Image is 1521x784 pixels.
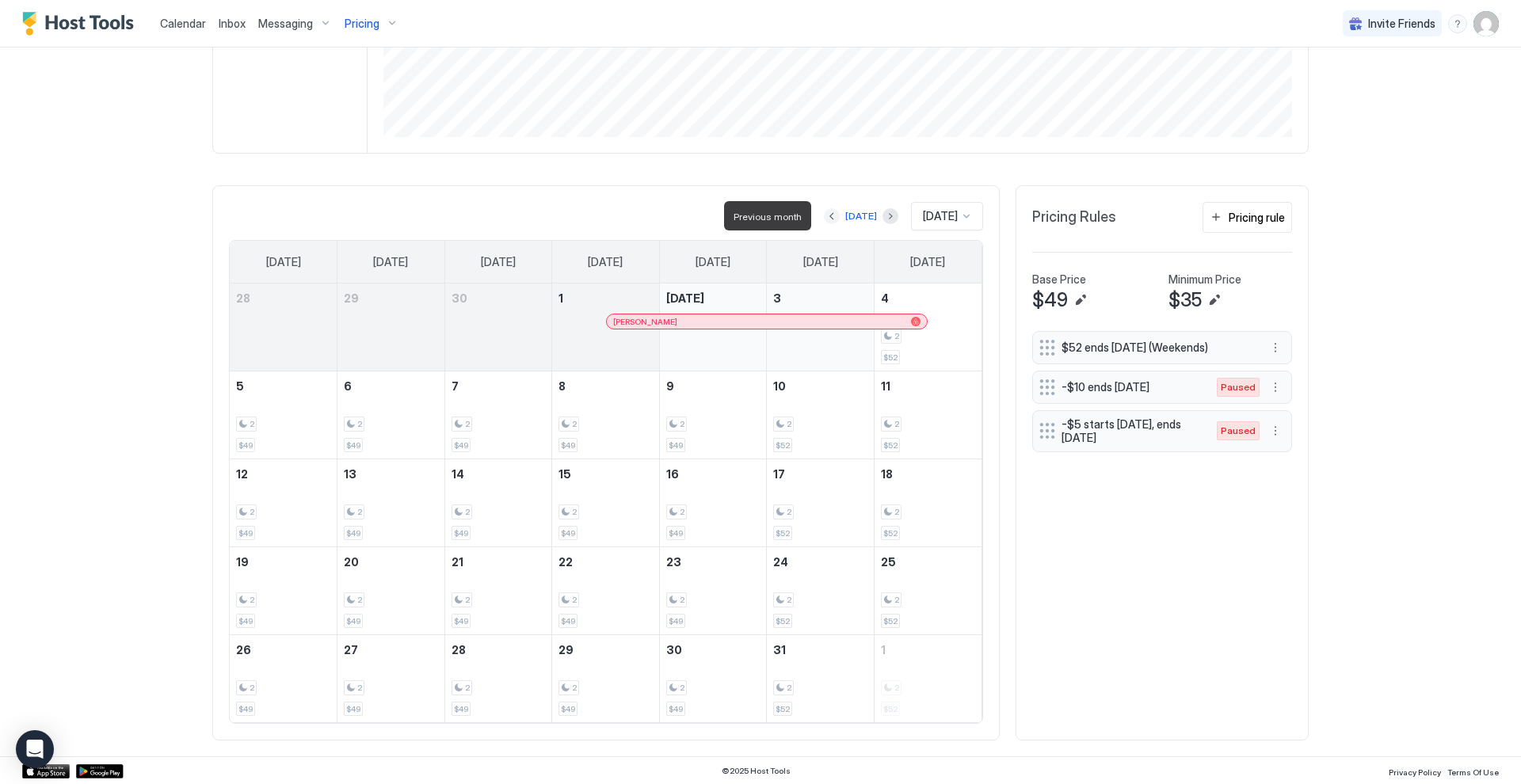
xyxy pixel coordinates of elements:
span: [DATE] [666,291,704,305]
td: October 15, 2025 [552,459,660,547]
span: 29 [344,291,359,305]
span: Pricing [345,17,379,31]
div: $52 ends [DATE] (Weekends) menu [1032,331,1292,364]
span: 5 [236,379,244,393]
a: October 16, 2025 [660,459,767,489]
span: $49 [238,528,253,539]
td: October 25, 2025 [874,547,982,635]
span: 2 [787,507,791,517]
div: menu [1266,338,1285,357]
a: October 29, 2025 [552,635,659,664]
span: $49 [454,616,468,626]
span: 4 [881,291,889,305]
td: September 30, 2025 [444,284,552,371]
span: 2 [465,683,470,693]
button: More options [1266,421,1285,440]
span: Paused [1221,380,1256,394]
a: Wednesday [572,241,639,284]
div: Google Play Store [76,764,124,778]
a: October 13, 2025 [337,459,444,489]
a: October 20, 2025 [337,547,444,577]
a: October 8, 2025 [552,371,659,401]
span: 2 [357,507,362,517]
span: 2 [572,507,577,517]
span: 2 [465,595,470,605]
td: October 3, 2025 [767,284,875,371]
span: [DATE] [481,255,516,269]
button: More options [1266,338,1285,357]
span: 25 [881,555,896,569]
span: 3 [773,291,781,305]
td: October 7, 2025 [444,371,552,459]
td: October 14, 2025 [444,459,552,547]
a: Thursday [680,241,746,284]
div: [PERSON_NAME] [613,317,921,327]
td: October 10, 2025 [767,371,875,459]
span: 26 [236,643,251,657]
span: 2 [250,419,254,429]
span: $49 [454,440,468,451]
td: October 28, 2025 [444,635,552,723]
span: 9 [666,379,674,393]
span: 1 [558,291,563,305]
a: October 28, 2025 [445,635,552,664]
span: [DATE] [696,255,730,269]
span: 2 [250,507,254,517]
span: 2 [357,595,362,605]
a: October 26, 2025 [230,635,337,664]
span: $52 [883,616,898,626]
span: $35 [1168,288,1202,312]
td: October 11, 2025 [874,371,982,459]
a: October 9, 2025 [660,371,767,401]
span: 2 [250,595,254,605]
span: $52 [776,616,790,626]
td: October 4, 2025 [874,284,982,371]
span: 12 [236,467,248,481]
td: October 22, 2025 [552,547,660,635]
span: 2 [572,595,577,605]
div: Open Intercom Messenger [16,730,54,768]
span: Paused [1221,424,1256,438]
span: 27 [344,643,358,657]
span: Previous month [734,211,802,223]
span: 18 [881,467,893,481]
a: October 10, 2025 [767,371,874,401]
span: 1 [881,643,886,657]
span: Invite Friends [1368,17,1435,31]
div: menu [1266,378,1285,397]
span: 2 [572,683,577,693]
span: 2 [787,595,791,605]
span: $49 [561,616,575,626]
span: -$5 starts [DATE], ends [DATE] [1062,417,1201,445]
td: October 16, 2025 [659,459,767,547]
span: $49 [669,528,683,539]
span: Privacy Policy [1389,767,1441,777]
td: October 24, 2025 [767,547,875,635]
span: 2 [572,419,577,429]
td: October 6, 2025 [337,371,445,459]
span: 20 [344,555,359,569]
span: 2 [465,507,470,517]
span: $52 ends [DATE] (Weekends) [1062,341,1250,355]
div: menu [1448,14,1467,33]
span: 2 [894,331,899,341]
a: October 17, 2025 [767,459,874,489]
span: 28 [236,291,250,305]
span: 22 [558,555,573,569]
a: October 19, 2025 [230,547,337,577]
span: 7 [452,379,459,393]
span: 28 [452,643,466,657]
span: Minimum Price [1168,272,1241,287]
span: $52 [883,440,898,451]
a: App Store [22,764,70,778]
a: Host Tools Logo [22,12,141,36]
span: 11 [881,379,890,393]
button: Previous month [824,208,840,224]
span: 2 [787,683,791,693]
span: Terms Of Use [1447,767,1499,777]
td: October 19, 2025 [230,547,337,635]
div: -$10 ends [DATE] Pausedmenu [1032,371,1292,404]
span: 17 [773,467,785,481]
div: [DATE] [845,209,877,223]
